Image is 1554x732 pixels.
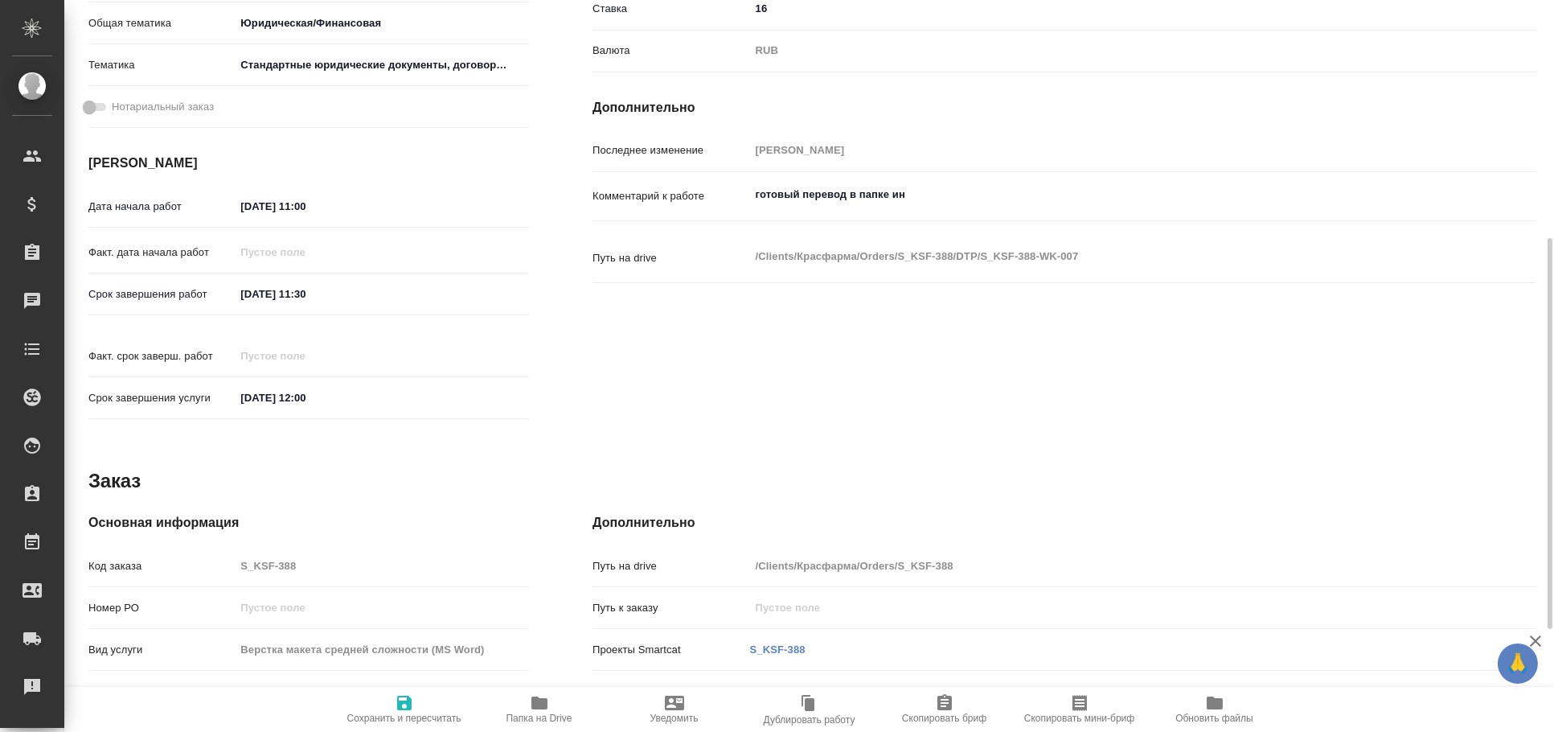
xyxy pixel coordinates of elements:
[88,390,235,406] p: Срок завершения услуги
[235,554,528,578] input: Пустое поле
[1024,713,1134,724] span: Скопировать мини-бриф
[592,142,750,158] p: Последнее изменение
[235,195,375,218] input: ✎ Введи что-нибудь
[742,687,877,732] button: Дублировать работу
[472,687,607,732] button: Папка на Drive
[506,713,572,724] span: Папка на Drive
[607,687,742,732] button: Уведомить
[877,687,1012,732] button: Скопировать бриф
[235,282,375,306] input: ✎ Введи что-нибудь
[235,10,528,37] div: Юридическая/Финансовая
[650,713,699,724] span: Уведомить
[592,250,750,266] p: Путь на drive
[235,638,528,661] input: Пустое поле
[1012,687,1147,732] button: Скопировать мини-бриф
[235,386,375,409] input: ✎ Введи что-нибудь
[764,714,855,726] span: Дублировать работу
[88,642,235,658] p: Вид услуги
[88,558,235,574] p: Код заказа
[112,99,214,115] span: Нотариальный заказ
[592,188,750,204] p: Комментарий к работе
[750,138,1458,162] input: Пустое поле
[235,51,528,79] div: Стандартные юридические документы, договоры, уставы
[592,600,750,616] p: Путь к заказу
[88,245,235,261] p: Факт. дата начала работ
[88,348,235,364] p: Факт. срок заверш. работ
[750,554,1458,578] input: Пустое поле
[1175,713,1253,724] span: Обновить файлы
[337,687,472,732] button: Сохранить и пересчитать
[88,199,235,215] p: Дата начала работ
[750,181,1458,208] textarea: готовый перевод в папке ин
[1504,647,1531,681] span: 🙏
[592,642,750,658] p: Проекты Smartcat
[592,98,1536,117] h4: Дополнительно
[592,43,750,59] p: Валюта
[750,596,1458,619] input: Пустое поле
[235,241,375,264] input: Пустое поле
[88,286,235,302] p: Срок завершения работ
[1498,644,1538,684] button: 🙏
[750,37,1458,64] div: RUB
[88,513,528,533] h4: Основная информация
[347,713,461,724] span: Сохранить и пересчитать
[88,684,235,700] p: Этапы услуги
[88,15,235,31] p: Общая тематика
[88,600,235,616] p: Номер РО
[235,596,528,619] input: Пустое поле
[235,680,528,703] input: Пустое поле
[902,713,986,724] span: Скопировать бриф
[88,154,528,173] h4: [PERSON_NAME]
[592,558,750,574] p: Путь на drive
[750,644,806,656] a: S_KSF-388
[750,243,1458,270] textarea: /Clients/Красфарма/Orders/S_KSF-388/DTP/S_KSF-388-WK-007
[592,513,1536,533] h4: Дополнительно
[88,57,235,73] p: Тематика
[88,468,141,494] h2: Заказ
[1147,687,1282,732] button: Обновить файлы
[235,344,375,368] input: Пустое поле
[592,1,750,17] p: Ставка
